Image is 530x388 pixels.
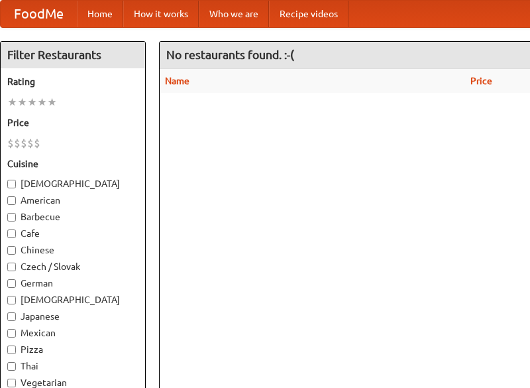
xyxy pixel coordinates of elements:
li: ★ [27,95,37,109]
li: $ [27,136,34,151]
li: ★ [37,95,47,109]
a: Home [77,1,123,27]
h5: Price [7,116,138,129]
input: Chinese [7,246,16,255]
ng-pluralize: No restaurants found. :-( [166,48,294,61]
li: $ [7,136,14,151]
input: Pizza [7,346,16,354]
li: $ [34,136,40,151]
input: [DEMOGRAPHIC_DATA] [7,296,16,304]
label: Pizza [7,343,138,356]
a: FoodMe [1,1,77,27]
label: Japanese [7,310,138,323]
input: Czech / Slovak [7,263,16,271]
a: Name [165,76,189,86]
li: $ [14,136,21,151]
input: Mexican [7,329,16,338]
label: Mexican [7,326,138,340]
li: ★ [17,95,27,109]
input: American [7,196,16,205]
a: Price [470,76,492,86]
label: German [7,277,138,290]
a: How it works [123,1,199,27]
h5: Cuisine [7,157,138,170]
label: Barbecue [7,210,138,224]
input: Vegetarian [7,379,16,387]
label: Chinese [7,243,138,257]
label: Thai [7,359,138,373]
input: German [7,279,16,288]
input: [DEMOGRAPHIC_DATA] [7,180,16,188]
label: [DEMOGRAPHIC_DATA] [7,177,138,190]
input: Cafe [7,229,16,238]
li: ★ [7,95,17,109]
h5: Rating [7,75,138,88]
a: Recipe videos [269,1,348,27]
input: Barbecue [7,213,16,222]
label: [DEMOGRAPHIC_DATA] [7,293,138,306]
input: Thai [7,362,16,371]
label: Cafe [7,227,138,240]
label: Czech / Slovak [7,260,138,273]
h4: Filter Restaurants [1,42,145,68]
a: Who we are [199,1,269,27]
input: Japanese [7,312,16,321]
label: American [7,194,138,207]
li: ★ [47,95,57,109]
li: $ [21,136,27,151]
